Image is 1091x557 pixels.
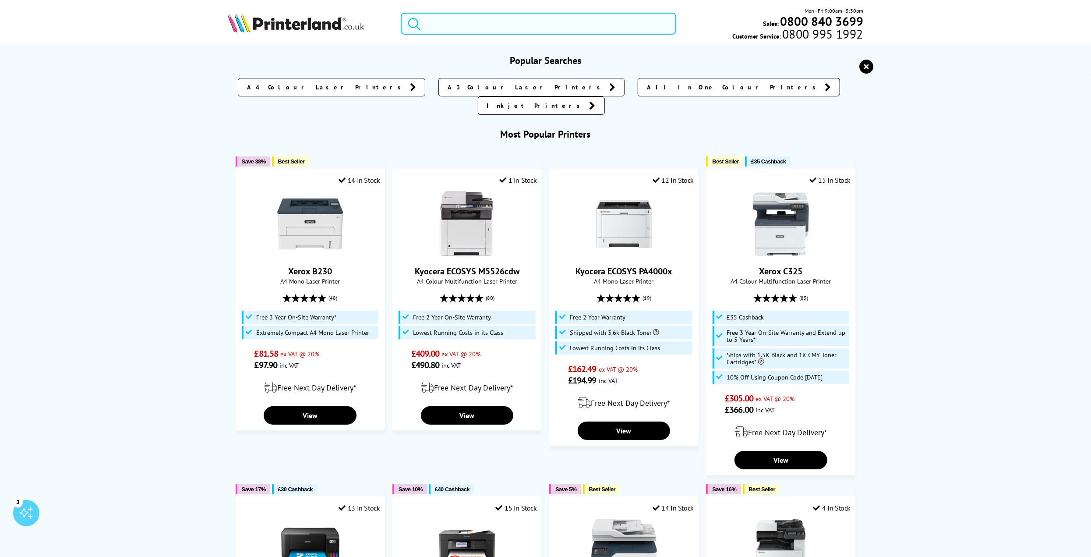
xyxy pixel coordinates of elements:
span: A3 Colour Laser Printers [448,83,605,92]
h3: Popular Searches [228,54,863,67]
span: Best Seller [278,158,305,165]
span: Save 17% [242,486,266,493]
span: (48) [329,290,338,306]
span: A4 Mono Laser Printer [240,277,380,285]
span: £162.49 [568,363,597,375]
span: Best Seller [749,486,776,493]
a: View [421,406,513,425]
button: £40 Cashback [429,484,474,494]
div: 1 In Stock [499,176,537,184]
span: Free 2 Year On-Site Warranty [413,314,491,321]
span: Shipped with 3.6k Black Toner [570,329,659,336]
button: Save 5% [549,484,581,494]
span: Best Seller [712,158,739,165]
div: 14 In Stock [653,504,694,512]
span: Save 10% [399,486,423,493]
a: View [264,406,356,425]
a: All In One Colour Printers [638,78,840,96]
span: £35 Cashback [727,314,764,321]
a: Xerox B230 [277,250,343,259]
a: Inkjet Printers [478,96,605,115]
span: 10% Off Using Coupon Code [DATE] [727,374,823,381]
span: A4 Colour Laser Printers [247,83,406,92]
span: Free 2 Year Warranty [570,314,625,321]
span: Free 3 Year On-Site Warranty* [256,314,336,321]
span: £35 Cashback [751,158,786,165]
img: Printerland Logo [228,13,364,32]
span: £30 Cashback [278,486,313,493]
a: Kyocera ECOSYS M5526cdw [415,266,519,277]
span: inc VAT [442,361,461,369]
a: Xerox C325 [748,250,814,259]
span: £490.80 [411,359,440,371]
span: £409.00 [411,348,440,359]
div: 15 In Stock [496,504,537,512]
span: £194.99 [568,375,597,386]
div: modal_delivery [397,375,537,400]
span: ex VAT @ 20% [599,365,638,373]
span: inc VAT [279,361,299,369]
span: ex VAT @ 20% [280,350,319,358]
span: Free 3 Year On-Site Warranty and Extend up to 5 Years* [727,329,847,343]
span: (85) [799,290,808,306]
img: Kyocera ECOSYS M5526cdw [434,191,500,257]
button: £35 Cashback [745,156,790,167]
span: Extremely Compact A4 Mono Laser Printer [256,329,369,336]
h3: Most Popular Printers [228,128,863,140]
span: Best Seller [589,486,616,493]
img: Xerox C325 [748,191,814,257]
span: Sales: [763,19,779,28]
span: (80) [486,290,494,306]
button: Best Seller [706,156,743,167]
div: 3 [13,497,23,507]
span: Save 16% [712,486,736,493]
div: 12 In Stock [653,176,694,184]
span: Save 5% [555,486,576,493]
span: Save 38% [242,158,266,165]
span: £366.00 [725,404,753,415]
a: 0800 840 3699 [779,17,863,25]
b: 0800 840 3699 [780,13,863,29]
div: modal_delivery [711,420,851,444]
div: modal_delivery [240,375,380,400]
span: £97.90 [254,359,278,371]
div: modal_delivery [554,390,694,415]
span: £40 Cashback [435,486,470,493]
a: Kyocera ECOSYS PA4000x [591,250,657,259]
span: ex VAT @ 20% [442,350,481,358]
button: Best Seller [583,484,620,494]
img: Kyocera ECOSYS PA4000x [591,191,657,257]
div: 4 In Stock [813,504,851,512]
span: 0800 995 1992 [781,30,863,38]
button: Save 10% [392,484,427,494]
span: Lowest Running Costs in its Class [570,344,660,351]
span: (19) [643,290,651,306]
input: Search product or brand [401,13,676,35]
span: A4 Colour Multifunction Laser Printer [397,277,537,285]
button: Save 16% [706,484,741,494]
span: All In One Colour Printers [647,83,820,92]
a: A3 Colour Laser Printers [438,78,625,96]
div: 13 In Stock [339,504,380,512]
span: Mon - Fri 9:00am - 5:30pm [805,7,863,15]
span: A4 Mono Laser Printer [554,277,694,285]
a: Xerox C325 [759,266,802,277]
button: Save 38% [236,156,270,167]
a: A4 Colour Laser Printers [238,78,425,96]
button: Best Seller [272,156,309,167]
span: A4 Colour Multifunction Laser Printer [711,277,851,285]
a: View [578,422,670,440]
button: £30 Cashback [272,484,317,494]
span: £305.00 [725,393,753,404]
a: Kyocera ECOSYS M5526cdw [434,250,500,259]
a: Kyocera ECOSYS PA4000x [576,266,672,277]
span: Ships with 1.5K Black and 1K CMY Toner Cartridges* [727,351,847,365]
div: 15 In Stock [809,176,851,184]
img: Xerox B230 [277,191,343,257]
button: Best Seller [743,484,780,494]
div: 14 In Stock [339,176,380,184]
span: inc VAT [599,376,618,385]
span: Customer Service: [732,30,863,40]
span: Lowest Running Costs in its Class [413,329,503,336]
span: ex VAT @ 20% [756,394,794,403]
